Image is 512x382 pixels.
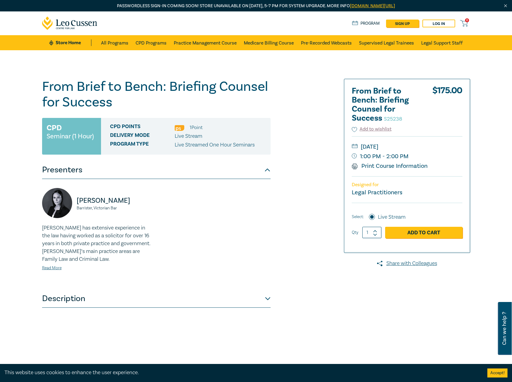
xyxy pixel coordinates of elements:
[175,133,202,140] span: Live Stream
[42,3,470,9] p: Passwordless sign-in coming soon! Store unavailable on [DATE], 5–7 PM for system upgrade. More info
[352,87,418,123] h2: From Brief to Bench: Briefing Counsel for Success
[175,141,255,149] p: Live Streamed One Hour Seminars
[352,126,392,133] button: Add to wishlist
[350,3,395,9] a: [DOMAIN_NAME][URL]
[384,116,402,122] small: S25238
[5,369,478,377] div: This website uses cookies to enhance the user experience.
[77,196,153,205] p: [PERSON_NAME]
[352,162,428,170] a: Print Course Information
[42,79,271,110] h1: From Brief to Bench: Briefing Counsel for Success
[42,224,153,263] p: [PERSON_NAME] has extensive experience in the law having worked as a solicitor for over 16 years ...
[110,132,175,140] span: Delivery Mode
[465,18,469,22] span: 0
[352,20,380,27] a: Program
[352,229,358,236] label: Qty
[352,189,402,196] small: Legal Practitioners
[42,188,72,218] img: https://s3.ap-southeast-2.amazonaws.com/leo-cussen-store-production-content/Contacts/Michelle%20B...
[503,3,508,8] img: Close
[386,20,419,27] a: sign up
[136,35,167,50] a: CPD Programs
[344,260,470,267] a: Share with Colleagues
[42,161,271,179] button: Presenters
[422,20,455,27] a: Log in
[110,124,175,131] span: CPD Points
[49,39,91,46] a: Store Home
[385,227,462,238] a: Add to Cart
[432,87,462,126] div: $ 175.00
[244,35,294,50] a: Medicare Billing Course
[77,206,153,210] small: Barrister, Victorian Bar
[47,122,62,133] h3: CPD
[42,265,62,271] a: Read More
[421,35,463,50] a: Legal Support Staff
[352,214,364,220] span: Select:
[501,306,507,351] span: Can we help ?
[487,368,507,377] button: Accept cookies
[101,35,128,50] a: All Programs
[362,227,382,238] input: 1
[175,125,184,131] img: Professional Skills
[47,133,94,139] small: Seminar (1 Hour)
[378,213,406,221] label: Live Stream
[174,35,237,50] a: Practice Management Course
[352,142,462,152] small: [DATE]
[190,124,203,131] li: 1 Point
[42,290,271,308] button: Description
[110,141,175,149] span: Program type
[352,152,462,161] small: 1:00 PM - 2:00 PM
[359,35,414,50] a: Supervised Legal Trainees
[352,182,462,188] p: Designed for
[301,35,352,50] a: Pre-Recorded Webcasts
